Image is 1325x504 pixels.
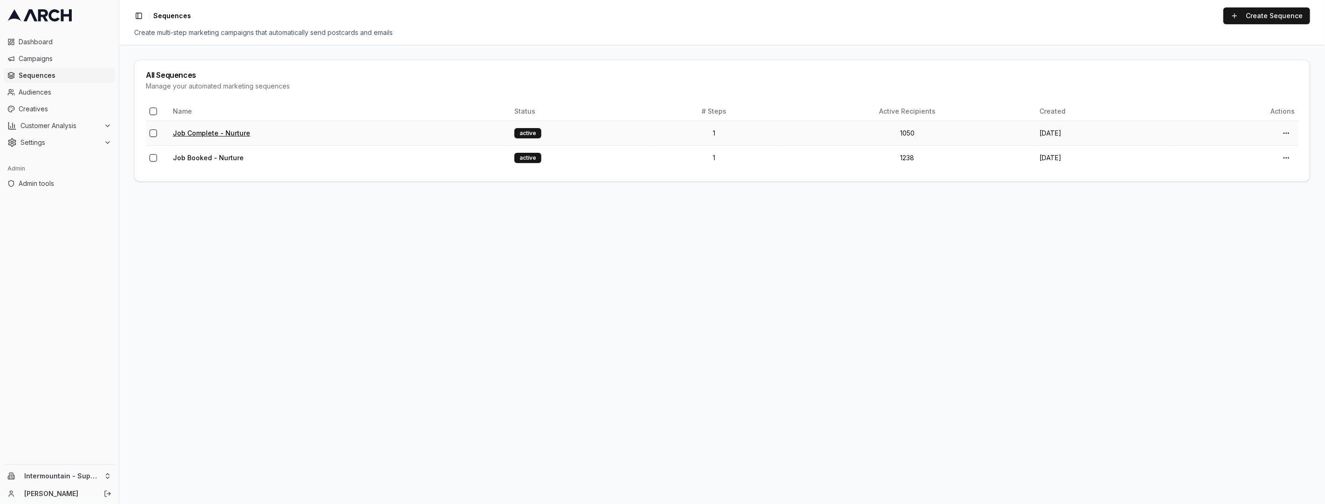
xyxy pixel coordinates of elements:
a: Admin tools [4,176,115,191]
td: [DATE] [1036,121,1171,145]
span: Audiences [19,88,111,97]
td: 1238 [779,145,1036,170]
td: [DATE] [1036,145,1171,170]
th: # Steps [649,102,779,121]
a: Dashboard [4,34,115,49]
div: Manage your automated marketing sequences [146,82,1298,91]
button: Customer Analysis [4,118,115,133]
a: Job Complete - Nurture [173,129,250,137]
button: Log out [101,487,114,500]
span: Intermountain - Superior Water & Air [24,472,100,480]
a: Creatives [4,102,115,116]
td: 1 [649,121,779,145]
th: Actions [1171,102,1298,121]
span: Customer Analysis [20,121,100,130]
div: Admin [4,161,115,176]
a: Sequences [4,68,115,83]
a: Audiences [4,85,115,100]
button: Intermountain - Superior Water & Air [4,469,115,484]
span: Sequences [153,11,191,20]
th: Active Recipients [779,102,1036,121]
div: Create multi-step marketing campaigns that automatically send postcards and emails [134,28,1310,37]
span: Creatives [19,104,111,114]
th: Created [1036,102,1171,121]
span: Dashboard [19,37,111,47]
th: Status [511,102,649,121]
span: Admin tools [19,179,111,188]
div: All Sequences [146,71,1298,79]
a: [PERSON_NAME] [24,489,94,498]
a: Create Sequence [1223,7,1310,24]
span: Sequences [19,71,111,80]
a: Job Booked - Nurture [173,154,244,162]
span: Settings [20,138,100,147]
td: 1 [649,145,779,170]
nav: breadcrumb [153,11,191,20]
th: Name [169,102,511,121]
td: 1050 [779,121,1036,145]
a: Campaigns [4,51,115,66]
div: active [514,153,541,163]
span: Campaigns [19,54,111,63]
div: active [514,128,541,138]
button: Settings [4,135,115,150]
